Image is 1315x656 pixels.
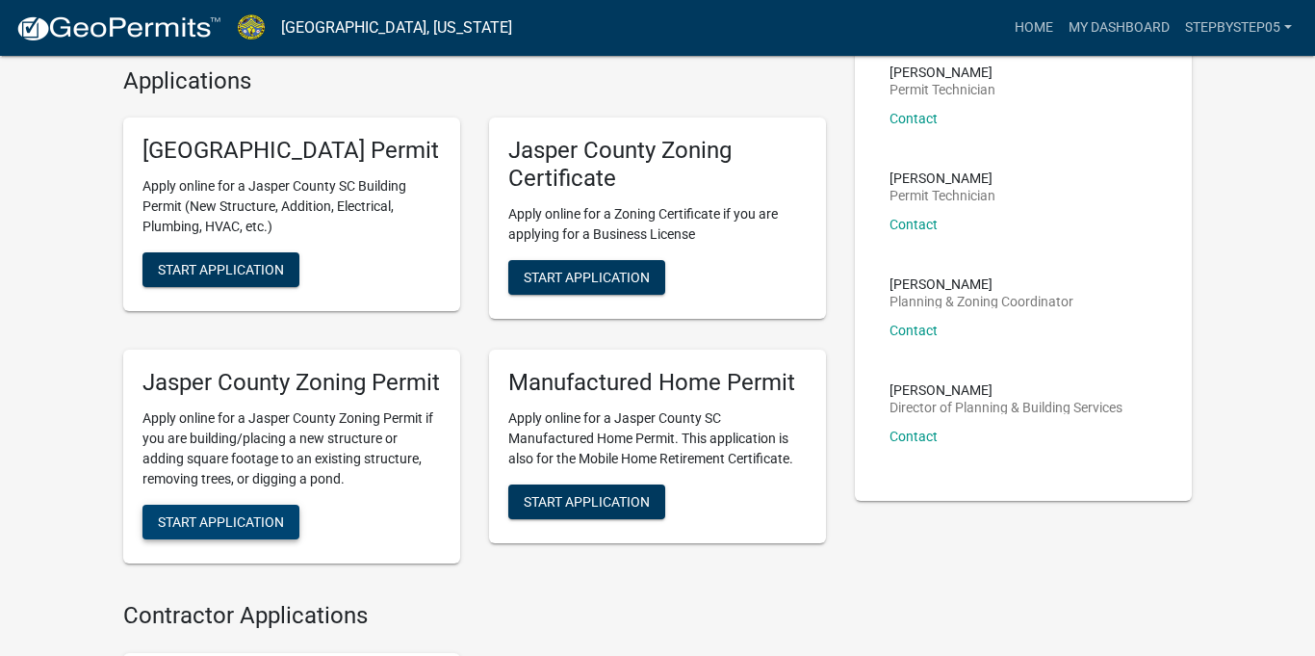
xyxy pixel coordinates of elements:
[508,485,665,519] button: Start Application
[1061,10,1177,46] a: My Dashboard
[123,602,826,630] h4: Contractor Applications
[281,12,512,44] a: [GEOGRAPHIC_DATA], [US_STATE]
[158,262,284,277] span: Start Application
[237,14,266,40] img: Jasper County, South Carolina
[890,83,995,96] p: Permit Technician
[142,252,299,287] button: Start Application
[890,111,938,126] a: Contact
[890,295,1073,308] p: Planning & Zoning Coordinator
[158,513,284,529] span: Start Application
[142,369,441,397] h5: Jasper County Zoning Permit
[508,369,807,397] h5: Manufactured Home Permit
[524,493,650,509] span: Start Application
[142,176,441,237] p: Apply online for a Jasper County SC Building Permit (New Structure, Addition, Electrical, Plumbin...
[142,505,299,539] button: Start Application
[1177,10,1300,46] a: stepbystep05
[890,171,995,185] p: [PERSON_NAME]
[508,260,665,295] button: Start Application
[524,270,650,285] span: Start Application
[123,67,826,95] h4: Applications
[508,408,807,469] p: Apply online for a Jasper County SC Manufactured Home Permit. This application is also for the Mo...
[890,66,995,79] p: [PERSON_NAME]
[508,137,807,193] h5: Jasper County Zoning Certificate
[1007,10,1061,46] a: Home
[123,67,826,579] wm-workflow-list-section: Applications
[142,137,441,165] h5: [GEOGRAPHIC_DATA] Permit
[890,189,995,202] p: Permit Technician
[508,204,807,245] p: Apply online for a Zoning Certificate if you are applying for a Business License
[890,401,1122,414] p: Director of Planning & Building Services
[890,217,938,232] a: Contact
[890,277,1073,291] p: [PERSON_NAME]
[142,408,441,489] p: Apply online for a Jasper County Zoning Permit if you are building/placing a new structure or add...
[890,429,938,444] a: Contact
[890,383,1122,397] p: [PERSON_NAME]
[890,323,938,338] a: Contact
